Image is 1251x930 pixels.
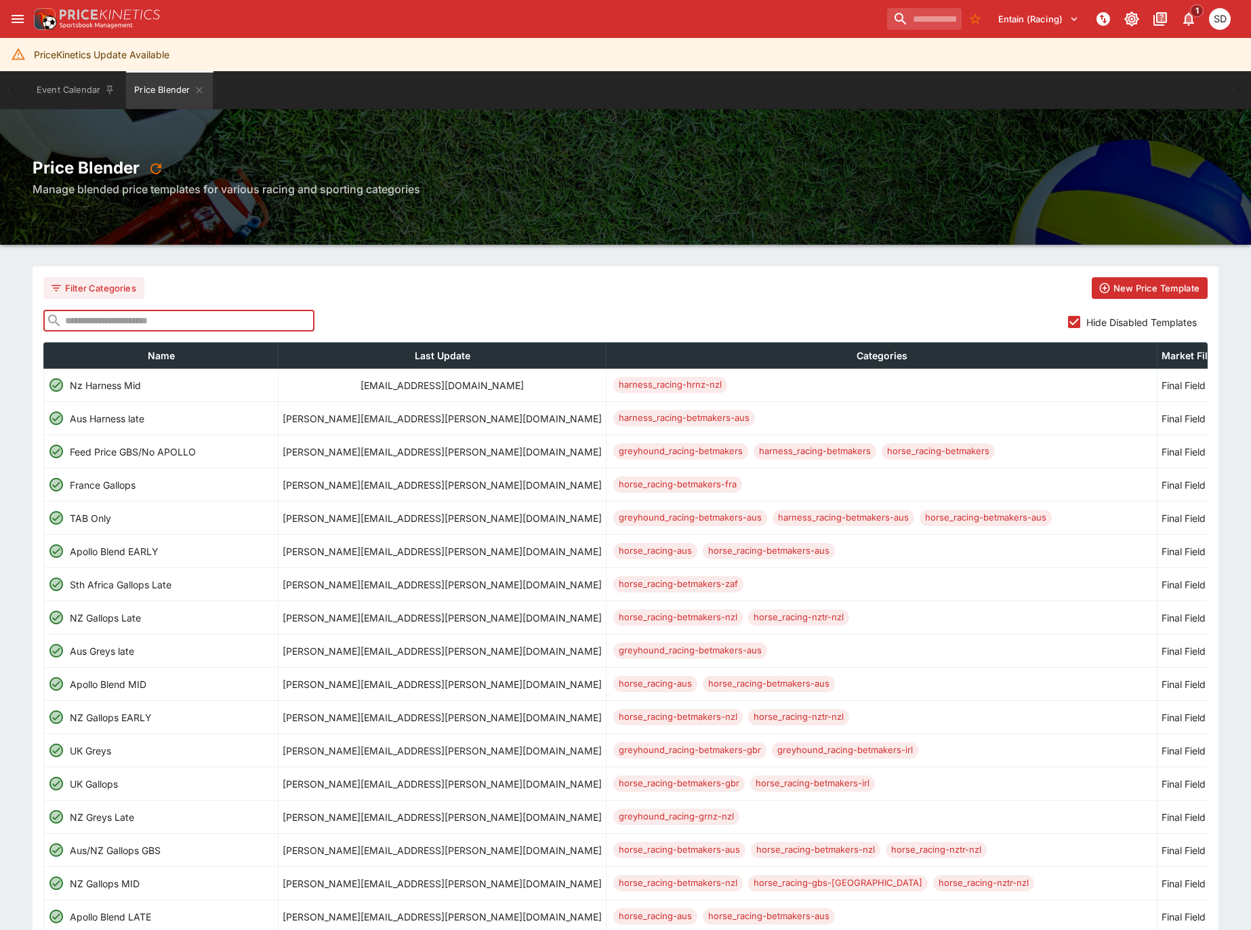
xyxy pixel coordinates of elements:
[70,677,146,691] p: Apollo Blend MID
[1157,568,1225,601] td: Final Field
[613,478,742,491] span: horse_racing-betmakers-fra
[1157,502,1225,535] td: Final Field
[964,8,986,30] button: No Bookmarks
[1157,734,1225,767] td: Final Field
[1205,4,1235,34] button: Stuart Dibb
[1157,767,1225,801] td: Final Field
[283,777,602,791] p: 2025-05-22 13:42:59 +10:00
[613,378,727,392] span: harness_racing-hrnz-nzl
[48,377,64,393] svg: Template enabled
[70,777,118,791] p: UK Gallops
[60,9,160,20] img: PriceKinetics
[70,478,136,492] p: France Gallops
[144,157,168,181] button: refresh
[283,478,602,492] p: 2025-09-23 11:49:35 +10:00
[48,609,64,626] svg: Template enabled
[283,445,602,459] p: 2025-04-15 08:44:10 +10:00
[613,777,745,790] span: horse_racing-betmakers-gbr
[751,843,880,857] span: horse_racing-betmakers-nzl
[748,611,849,624] span: horse_racing-nztr-nzl
[1209,8,1231,30] div: Stuart Dibb
[772,744,918,757] span: greyhound_racing-betmakers-irl
[283,677,602,691] p: 2024-09-20 11:41:09 +10:00
[283,611,602,625] p: 2025-09-12 13:53:36 +10:00
[283,744,602,758] p: 2025-05-08 13:34:50 +10:00
[773,511,914,525] span: harness_racing-betmakers-aus
[613,445,748,458] span: greyhound_racing-betmakers
[70,544,159,559] p: Apollo Blend EARLY
[754,445,876,458] span: harness_racing-betmakers
[70,411,144,426] p: Aus Harness late
[34,42,169,67] div: PriceKinetics Update Available
[43,277,144,299] button: Filter Categories
[133,348,190,364] span: Name
[887,8,962,30] input: search
[283,876,602,891] p: 2025-09-12 13:57:33 +10:00
[613,411,755,425] span: harness_racing-betmakers-aus
[1157,343,1225,369] th: Market Filter
[70,445,196,459] p: Feed Price GBS/No APOLLO
[703,544,835,558] span: horse_racing-betmakers-aus
[703,677,835,691] span: horse_racing-betmakers-aus
[748,876,928,890] span: horse_racing-gbs-[GEOGRAPHIC_DATA]
[70,378,141,392] p: Nz Harness Mid
[613,744,766,757] span: greyhound_racing-betmakers-gbr
[613,876,743,890] span: horse_racing-betmakers-nzl
[613,511,767,525] span: greyhound_racing-betmakers-aus
[1176,7,1201,31] button: Notifications
[613,910,697,923] span: horse_racing-aus
[70,511,111,525] p: TAB Only
[748,710,849,724] span: horse_racing-nztr-nzl
[33,157,1218,181] h2: Price Blender
[283,411,602,426] p: 2025-06-20 15:59:53 +10:00
[30,5,57,33] img: PriceKinetics Logo
[1157,601,1225,634] td: Final Field
[1148,7,1172,31] button: Documentation
[70,611,141,625] p: NZ Gallops Late
[70,578,171,592] p: Sth Africa Gallops Late
[70,843,161,857] p: Aus/NZ Gallops GBS
[1157,701,1225,734] td: Final Field
[1157,535,1225,568] td: Final Field
[283,810,602,824] p: 2025-09-22 13:52:31 +10:00
[283,578,602,592] p: 2025-04-15 08:59:37 +10:00
[1157,468,1225,502] td: Final Field
[1092,277,1208,299] button: New Price Template
[70,644,134,658] p: Aus Greys late
[48,676,64,692] svg: Template enabled
[886,843,987,857] span: horse_racing-nztr-nzl
[613,578,743,591] span: horse_racing-betmakers-zaf
[1086,315,1197,329] span: Hide Disabled Templates
[279,343,607,369] th: Last Update
[60,22,133,28] img: Sportsbook Management
[33,181,1218,197] h6: Manage blended price templates for various racing and sporting categories
[607,343,1157,369] th: Categories
[70,710,152,725] p: NZ Gallops EARLY
[283,644,602,658] p: 2025-08-27 15:48:27 +10:00
[613,677,697,691] span: horse_racing-aus
[126,71,213,109] button: Price Blender
[920,511,1052,525] span: horse_racing-betmakers-aus
[1091,7,1115,31] button: NOT Connected to PK
[1157,402,1225,435] td: Final Field
[48,576,64,592] svg: Template enabled
[48,709,64,725] svg: Template enabled
[283,910,602,924] p: 2025-08-27 16:04:32 +10:00
[613,544,697,558] span: horse_racing-aus
[283,378,602,392] p: 2025-08-12 09:48:47 +10:00
[613,843,745,857] span: horse_racing-betmakers-aus
[882,445,995,458] span: horse_racing-betmakers
[48,510,64,526] svg: Template enabled
[70,744,111,758] p: UK Greys
[48,643,64,659] svg: Template enabled
[48,477,64,493] svg: Template enabled
[990,8,1087,30] button: Select Tenant
[48,543,64,559] svg: Template enabled
[70,876,140,891] p: NZ Gallops MID
[1157,668,1225,701] td: Final Field
[5,7,30,31] button: open drawer
[48,875,64,891] svg: Template enabled
[1157,867,1225,900] td: Final Field
[48,443,64,460] svg: Template enabled
[70,910,151,924] p: Apollo Blend LATE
